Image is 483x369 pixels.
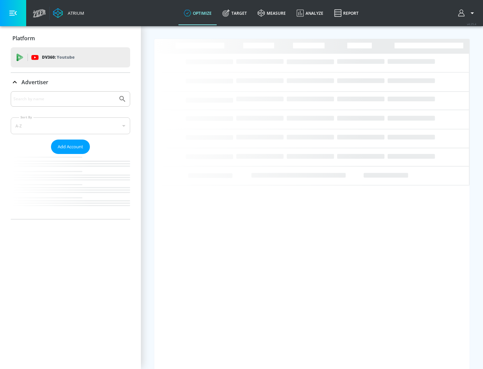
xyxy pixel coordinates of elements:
[65,10,84,16] div: Atrium
[58,143,83,151] span: Add Account
[11,47,130,67] div: DV360: Youtube
[57,54,74,61] p: Youtube
[11,117,130,134] div: A-Z
[252,1,291,25] a: measure
[12,35,35,42] p: Platform
[11,91,130,219] div: Advertiser
[11,154,130,219] nav: list of Advertiser
[11,73,130,92] div: Advertiser
[178,1,217,25] a: optimize
[19,115,34,119] label: Sort By
[329,1,364,25] a: Report
[217,1,252,25] a: Target
[42,54,74,61] p: DV360:
[13,95,115,103] input: Search by name
[11,29,130,48] div: Platform
[467,22,476,26] span: v 4.25.4
[51,140,90,154] button: Add Account
[53,8,84,18] a: Atrium
[291,1,329,25] a: Analyze
[21,78,48,86] p: Advertiser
